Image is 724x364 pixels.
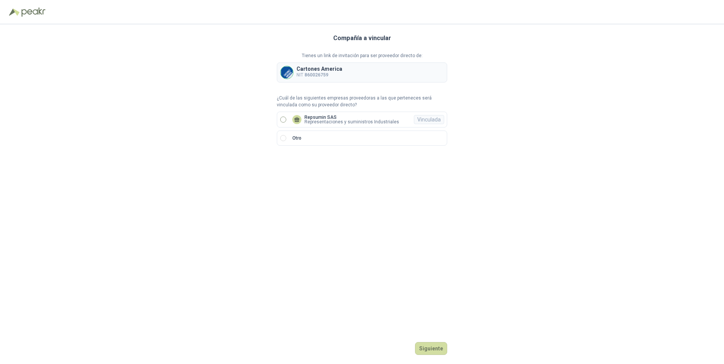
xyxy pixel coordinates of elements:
p: Repsumin SAS [304,115,399,120]
p: Tienes un link de invitación para ser proveedor directo de: [277,52,447,59]
img: Logo [9,8,20,16]
p: NIT [296,72,342,79]
h3: Compañía a vincular [333,33,391,43]
p: Cartones America [296,66,342,72]
b: 860026759 [304,72,328,78]
p: ¿Cuál de las siguientes empresas proveedoras a las que perteneces será vinculada como su proveedo... [277,95,447,109]
button: Siguiente [415,342,447,355]
div: Vinculada [414,115,444,124]
img: Company Logo [281,66,293,79]
img: Peakr [21,8,45,17]
p: Representaciones y suministros Industriales [304,120,399,124]
p: Otro [292,135,301,142]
